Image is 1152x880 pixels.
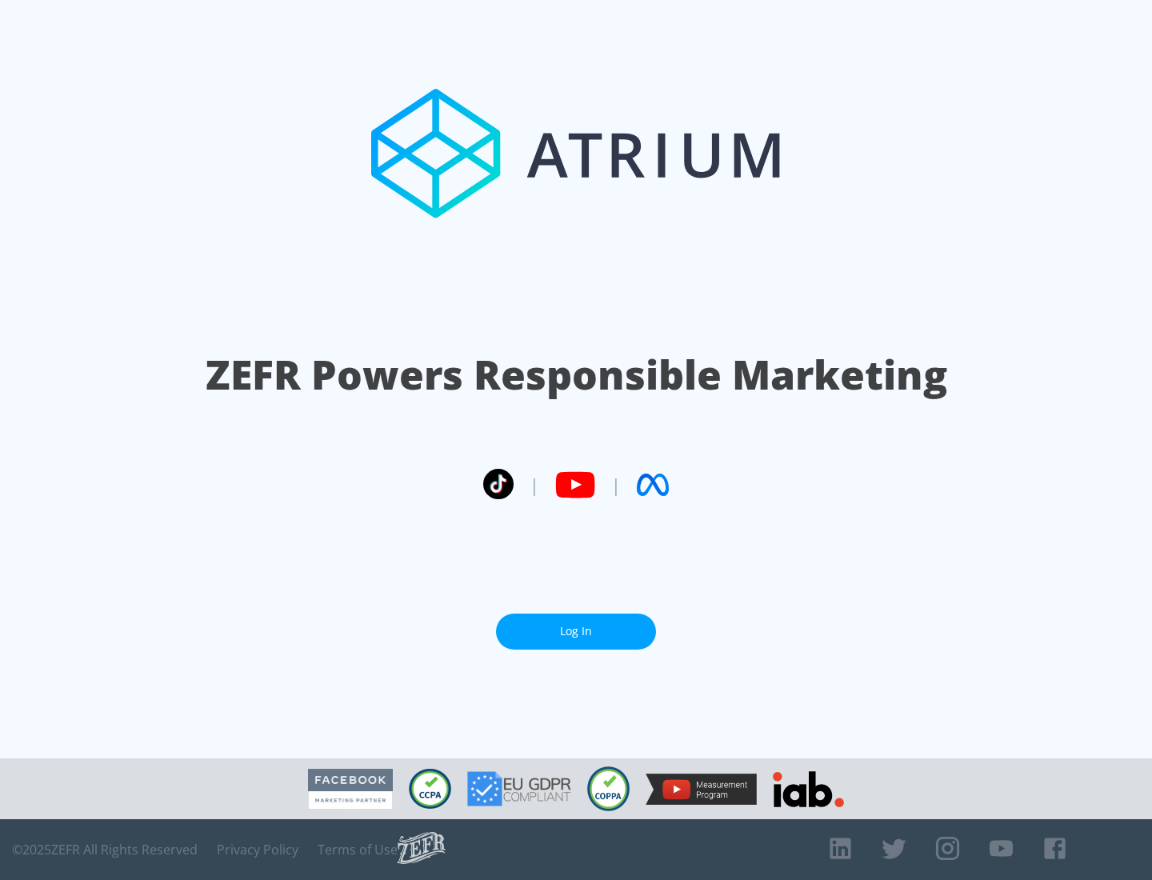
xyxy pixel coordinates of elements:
img: CCPA Compliant [409,769,451,809]
img: YouTube Measurement Program [646,774,757,805]
img: IAB [773,771,844,807]
img: GDPR Compliant [467,771,571,806]
img: Facebook Marketing Partner [308,769,393,810]
a: Terms of Use [318,842,398,858]
span: © 2025 ZEFR All Rights Reserved [12,842,198,858]
span: | [530,473,539,497]
a: Log In [496,614,656,650]
h1: ZEFR Powers Responsible Marketing [206,347,947,402]
img: COPPA Compliant [587,766,630,811]
a: Privacy Policy [217,842,298,858]
span: | [611,473,621,497]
